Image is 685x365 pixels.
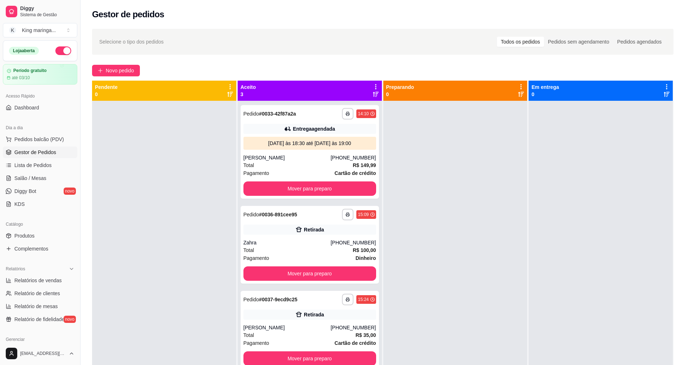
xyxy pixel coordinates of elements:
[243,169,269,177] span: Pagamento
[353,247,376,253] strong: R$ 100,00
[243,239,331,246] div: Zahra
[14,232,35,239] span: Produtos
[243,266,376,281] button: Mover para preparo
[243,212,259,217] span: Pedido
[304,226,324,233] div: Retirada
[3,23,77,37] button: Select a team
[3,198,77,210] a: KDS
[613,37,666,47] div: Pedidos agendados
[293,125,335,132] div: Entrega agendada
[243,339,269,347] span: Pagamento
[243,181,376,196] button: Mover para preparo
[356,255,376,261] strong: Dinheiro
[243,161,254,169] span: Total
[241,84,256,91] p: Aceito
[3,147,77,158] a: Gestor de Pedidos
[243,154,331,161] div: [PERSON_NAME]
[330,154,376,161] div: [PHONE_NUMBER]
[3,275,77,286] a: Relatórios de vendas
[3,64,77,85] a: Período gratuitoaté 03/10
[246,140,373,147] div: [DATE] às 18:30 até [DATE] às 19:00
[92,65,140,76] button: Novo pedido
[334,170,376,176] strong: Cartão de crédito
[14,290,60,297] span: Relatório de clientes
[3,301,77,312] a: Relatório de mesas
[14,149,56,156] span: Gestor de Pedidos
[386,84,414,91] p: Preparando
[358,111,369,117] div: 14:10
[14,162,52,169] span: Lista de Pedidos
[3,134,77,145] button: Pedidos balcão (PDV)
[92,9,164,20] h2: Gestor de pedidos
[304,311,324,318] div: Retirada
[3,334,77,345] div: Gerenciar
[9,27,16,34] span: K
[243,111,259,117] span: Pedido
[3,102,77,113] a: Dashboard
[95,84,118,91] p: Pendente
[243,324,331,331] div: [PERSON_NAME]
[330,324,376,331] div: [PHONE_NUMBER]
[358,212,369,217] div: 15:09
[13,68,47,73] article: Período gratuito
[3,122,77,134] div: Dia a dia
[544,37,613,47] div: Pedidos sem agendamento
[95,91,118,98] p: 0
[334,340,376,346] strong: Cartão de crédito
[9,47,39,55] div: Loja aberta
[3,172,77,184] a: Salão / Mesas
[3,3,77,20] a: DiggySistema de Gestão
[358,297,369,302] div: 15:24
[243,254,269,262] span: Pagamento
[243,297,259,302] span: Pedido
[22,27,56,34] div: King maringa ...
[497,37,544,47] div: Todos os pedidos
[243,246,254,254] span: Total
[14,104,39,111] span: Dashboard
[3,288,77,299] a: Relatório de clientes
[3,159,77,171] a: Lista de Pedidos
[106,67,134,75] span: Novo pedido
[241,91,256,98] p: 3
[356,332,376,338] strong: R$ 35,00
[3,218,77,230] div: Catálogo
[3,243,77,254] a: Complementos
[386,91,414,98] p: 0
[531,84,559,91] p: Em entrega
[98,68,103,73] span: plus
[6,266,25,272] span: Relatórios
[14,175,46,182] span: Salão / Mesas
[353,162,376,168] strong: R$ 149,99
[3,314,77,325] a: Relatório de fidelidadenovo
[55,46,71,55] button: Alterar Status
[3,230,77,242] a: Produtos
[330,239,376,246] div: [PHONE_NUMBER]
[259,111,296,117] strong: # 0033-42f87a2a
[243,331,254,339] span: Total
[259,297,297,302] strong: # 0037-9ecd9c25
[99,38,164,46] span: Selecione o tipo dos pedidos
[14,277,62,284] span: Relatórios de vendas
[3,90,77,102] div: Acesso Rápido
[14,136,64,143] span: Pedidos balcão (PDV)
[531,91,559,98] p: 0
[14,303,58,310] span: Relatório de mesas
[14,245,48,252] span: Complementos
[20,5,74,12] span: Diggy
[259,212,297,217] strong: # 0036-891cee95
[14,200,25,208] span: KDS
[12,75,30,81] article: até 03/10
[3,185,77,197] a: Diggy Botnovo
[20,12,74,18] span: Sistema de Gestão
[14,188,36,195] span: Diggy Bot
[14,316,64,323] span: Relatório de fidelidade
[3,345,77,362] button: [EMAIL_ADDRESS][DOMAIN_NAME]
[20,351,66,356] span: [EMAIL_ADDRESS][DOMAIN_NAME]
